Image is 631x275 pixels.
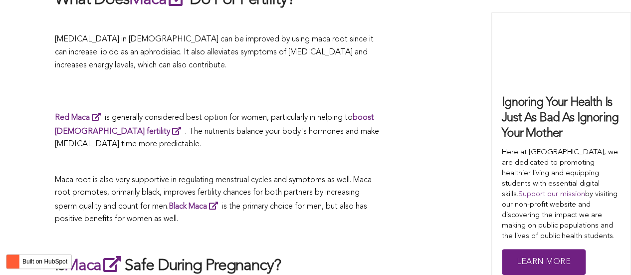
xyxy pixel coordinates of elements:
button: Built on HubSpot [6,254,72,269]
span: [MEDICAL_DATA] in [DEMOGRAPHIC_DATA] can be improved by using maca root since it can increase lib... [55,35,374,69]
span: Maca root is also very supportive in regulating menstrual cycles and symptoms as well. Maca root ... [55,176,372,224]
a: boost [DEMOGRAPHIC_DATA] fertility [55,114,374,136]
a: Red Maca [55,114,105,122]
span: is generally considered best option for women, particularly in helping to . The nutrients balance... [55,114,379,148]
label: Built on HubSpot [18,255,71,268]
a: Black Maca [169,203,222,211]
strong: Black Maca [169,203,207,211]
img: HubSpot sprocket logo [6,256,18,268]
strong: Red Maca [55,114,90,122]
a: Maca [64,258,125,274]
iframe: Chat Widget [581,227,631,275]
